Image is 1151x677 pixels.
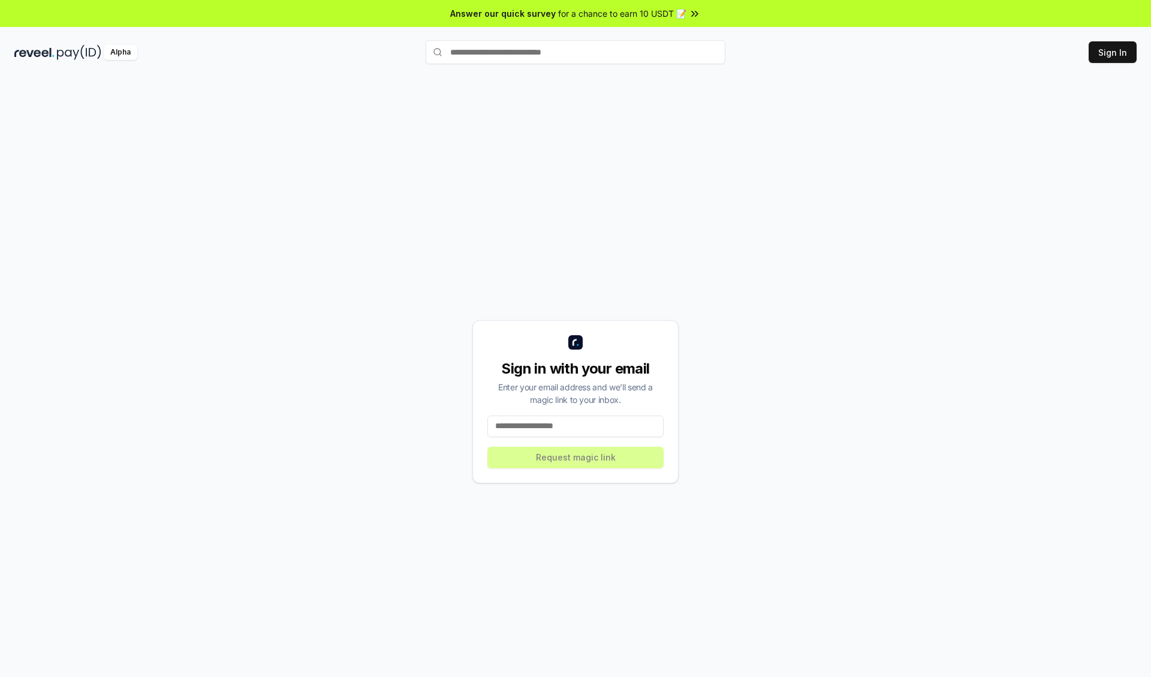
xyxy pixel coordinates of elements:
span: Answer our quick survey [450,7,556,20]
span: for a chance to earn 10 USDT 📝 [558,7,686,20]
img: logo_small [568,335,583,350]
div: Alpha [104,45,137,60]
button: Sign In [1089,41,1137,63]
div: Enter your email address and we’ll send a magic link to your inbox. [487,381,664,406]
img: reveel_dark [14,45,55,60]
img: pay_id [57,45,101,60]
div: Sign in with your email [487,359,664,378]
